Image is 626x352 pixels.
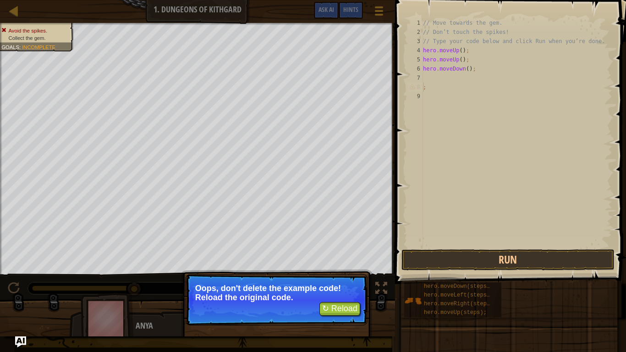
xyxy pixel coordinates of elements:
span: hero.moveLeft(steps); [424,292,493,298]
button: Show game menu [368,2,390,23]
div: 3 [408,37,423,46]
li: Collect the gem. [1,34,68,42]
span: Hints [343,5,358,14]
p: Oops, don't delete the example code! Reload the original code. [195,284,358,302]
button: Run [401,249,615,270]
div: 2 [408,27,423,37]
div: 4 [408,46,423,55]
span: hero.moveDown(steps); [424,283,493,290]
span: hero.moveRight(steps); [424,301,496,307]
div: 9 [408,92,423,101]
button: Ask AI [314,2,339,19]
span: : [19,44,22,50]
span: Avoid the spikes. [9,27,47,33]
div: 1 [408,18,423,27]
span: hero.moveUp(steps); [424,309,487,316]
div: 6 [408,64,423,73]
span: Goals [1,44,19,50]
button: ↻ Reload [319,302,360,316]
span: Collect the gem. [9,35,46,41]
span: Ask AI [318,5,334,14]
button: Ask AI [15,336,26,347]
div: 7 [408,73,423,82]
li: Avoid the spikes. [1,27,68,34]
div: 8 [408,82,423,92]
div: 5 [408,55,423,64]
img: portrait.png [404,292,422,309]
span: Incomplete [22,44,55,50]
